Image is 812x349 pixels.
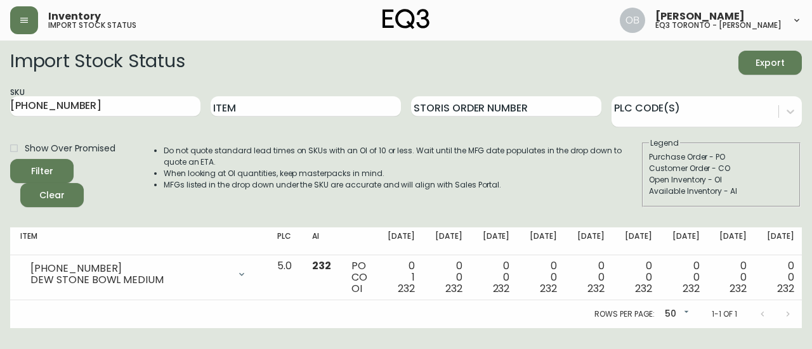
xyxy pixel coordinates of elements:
[377,227,425,255] th: [DATE]
[530,260,557,295] div: 0 0
[587,281,605,296] span: 232
[767,260,794,295] div: 0 0
[267,227,302,255] th: PLC
[567,227,615,255] th: [DATE]
[520,227,567,255] th: [DATE]
[425,227,473,255] th: [DATE]
[483,260,510,295] div: 0 0
[620,8,645,33] img: 8e0065c524da89c5c924d5ed86cfe468
[388,260,415,295] div: 0 1
[30,263,229,274] div: [PHONE_NUMBER]
[30,187,74,203] span: Clear
[757,227,804,255] th: [DATE]
[25,142,115,155] span: Show Over Promised
[10,159,74,183] button: Filter
[164,179,641,191] li: MFGs listed in the drop down under the SKU are accurate and will align with Sales Portal.
[655,11,745,22] span: [PERSON_NAME]
[20,260,257,288] div: [PHONE_NUMBER]DEW STONE BOWL MEDIUM
[730,281,747,296] span: 232
[655,22,782,29] h5: eq3 toronto - [PERSON_NAME]
[712,308,737,320] p: 1-1 of 1
[302,227,341,255] th: AI
[749,55,792,71] span: Export
[709,227,757,255] th: [DATE]
[267,255,302,300] td: 5.0
[738,51,802,75] button: Export
[351,260,367,295] div: PO CO
[649,163,794,174] div: Customer Order - CO
[445,281,462,296] span: 232
[649,186,794,197] div: Available Inventory - AI
[164,145,641,168] li: Do not quote standard lead times on SKUs with an OI of 10 or less. Wait until the MFG date popula...
[660,304,691,325] div: 50
[683,281,700,296] span: 232
[312,258,331,273] span: 232
[615,227,662,255] th: [DATE]
[649,151,794,163] div: Purchase Order - PO
[635,281,652,296] span: 232
[777,281,794,296] span: 232
[719,260,747,295] div: 0 0
[398,281,415,296] span: 232
[164,168,641,179] li: When looking at OI quantities, keep masterpacks in mind.
[383,9,429,29] img: logo
[649,174,794,186] div: Open Inventory - OI
[10,227,267,255] th: Item
[30,274,229,286] div: DEW STONE BOWL MEDIUM
[625,260,652,295] div: 0 0
[540,281,557,296] span: 232
[48,22,136,29] h5: import stock status
[594,308,655,320] p: Rows per page:
[351,281,362,296] span: OI
[662,227,710,255] th: [DATE]
[493,281,510,296] span: 232
[48,11,101,22] span: Inventory
[31,163,53,179] div: Filter
[435,260,462,295] div: 0 0
[672,260,700,295] div: 0 0
[649,137,680,149] legend: Legend
[577,260,605,295] div: 0 0
[20,183,84,207] button: Clear
[473,227,520,255] th: [DATE]
[10,51,185,75] h2: Import Stock Status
